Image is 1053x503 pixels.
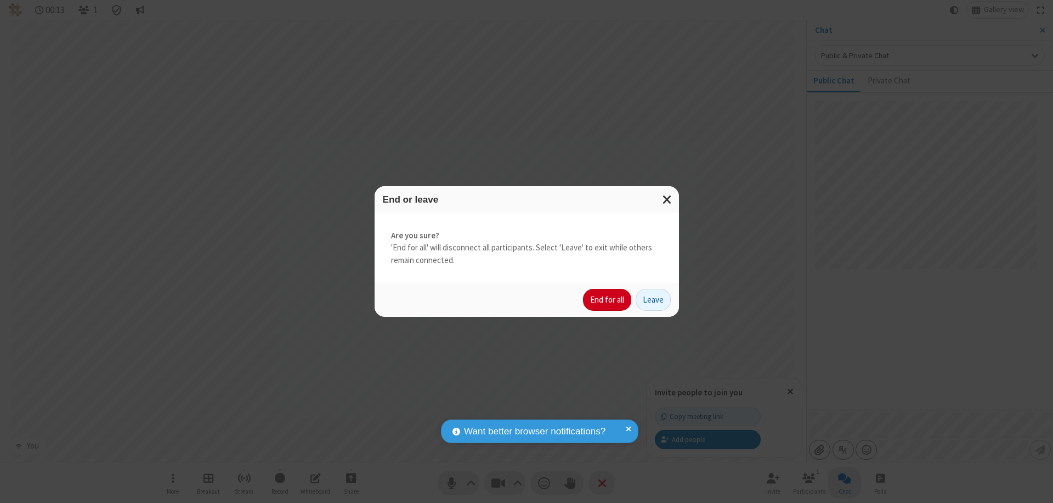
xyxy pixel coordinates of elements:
div: 'End for all' will disconnect all participants. Select 'Leave' to exit while others remain connec... [375,213,679,283]
button: Close modal [656,186,679,213]
button: End for all [583,289,631,311]
span: Want better browser notifications? [464,424,605,439]
strong: Are you sure? [391,230,663,242]
button: Leave [636,289,671,311]
h3: End or leave [383,194,671,205]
